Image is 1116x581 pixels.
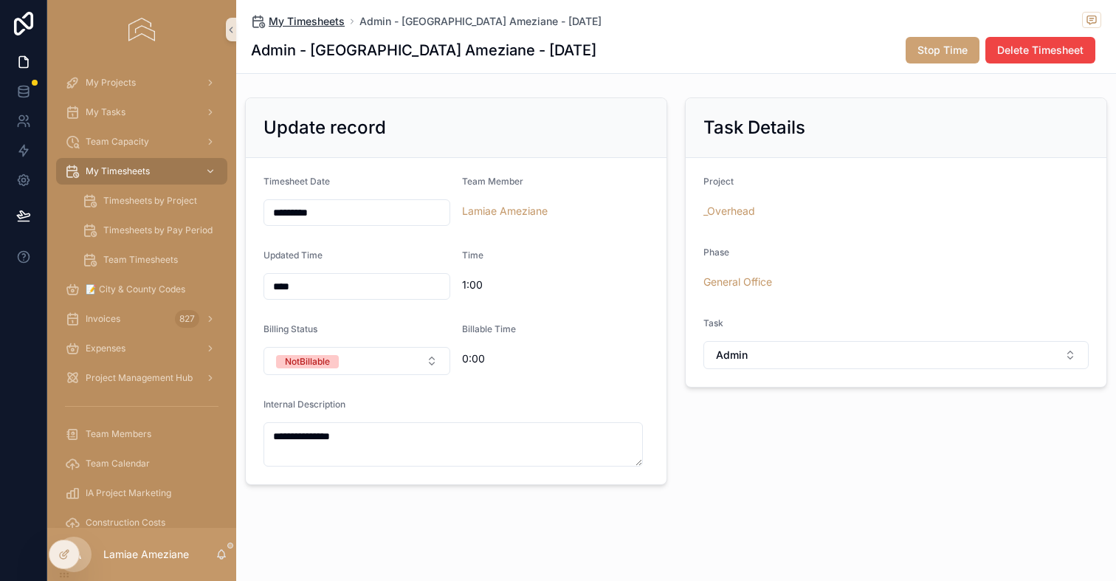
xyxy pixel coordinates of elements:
[906,37,979,63] button: Stop Time
[56,450,227,477] a: Team Calendar
[263,250,323,261] span: Updated Time
[251,14,345,29] a: My Timesheets
[74,247,227,273] a: Team Timesheets
[263,347,450,375] button: Select Button
[703,116,805,140] h2: Task Details
[56,335,227,362] a: Expenses
[703,176,734,187] span: Project
[985,37,1095,63] button: Delete Timesheet
[128,18,154,41] img: App logo
[86,343,125,354] span: Expenses
[103,254,178,266] span: Team Timesheets
[86,165,150,177] span: My Timesheets
[86,517,165,529] span: Construction Costs
[462,204,548,219] a: Lamiae Ameziane
[703,275,772,289] a: General Office
[175,310,199,328] div: 827
[86,428,151,440] span: Team Members
[86,487,171,499] span: IA Project Marketing
[56,276,227,303] a: 📝 City & County Codes
[462,323,516,334] span: Billable Time
[703,204,755,219] a: _Overhead
[56,158,227,185] a: My Timesheets
[462,351,649,366] span: 0:00
[86,283,185,295] span: 📝 City & County Codes
[47,59,236,528] div: scrollable content
[86,106,125,118] span: My Tasks
[263,399,345,410] span: Internal Description
[263,323,317,334] span: Billing Status
[462,250,483,261] span: Time
[997,43,1084,58] span: Delete Timesheet
[56,421,227,447] a: Team Members
[263,116,386,140] h2: Update record
[56,480,227,506] a: IA Project Marketing
[703,247,729,258] span: Phase
[703,317,723,329] span: Task
[462,176,523,187] span: Team Member
[103,224,213,236] span: Timesheets by Pay Period
[917,43,968,58] span: Stop Time
[462,278,649,292] span: 1:00
[86,313,120,325] span: Invoices
[74,188,227,214] a: Timesheets by Project
[716,348,748,362] span: Admin
[103,547,189,562] p: Lamiae Ameziane
[86,136,149,148] span: Team Capacity
[86,77,136,89] span: My Projects
[285,355,330,368] div: NotBillable
[263,176,330,187] span: Timesheet Date
[56,99,227,126] a: My Tasks
[56,69,227,96] a: My Projects
[56,128,227,155] a: Team Capacity
[74,217,227,244] a: Timesheets by Pay Period
[86,372,193,384] span: Project Management Hub
[251,40,596,61] h1: Admin - [GEOGRAPHIC_DATA] Ameziane - [DATE]
[56,306,227,332] a: Invoices827
[56,509,227,536] a: Construction Costs
[103,195,197,207] span: Timesheets by Project
[359,14,602,29] a: Admin - [GEOGRAPHIC_DATA] Ameziane - [DATE]
[269,14,345,29] span: My Timesheets
[703,341,1089,369] button: Select Button
[56,365,227,391] a: Project Management Hub
[86,458,150,470] span: Team Calendar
